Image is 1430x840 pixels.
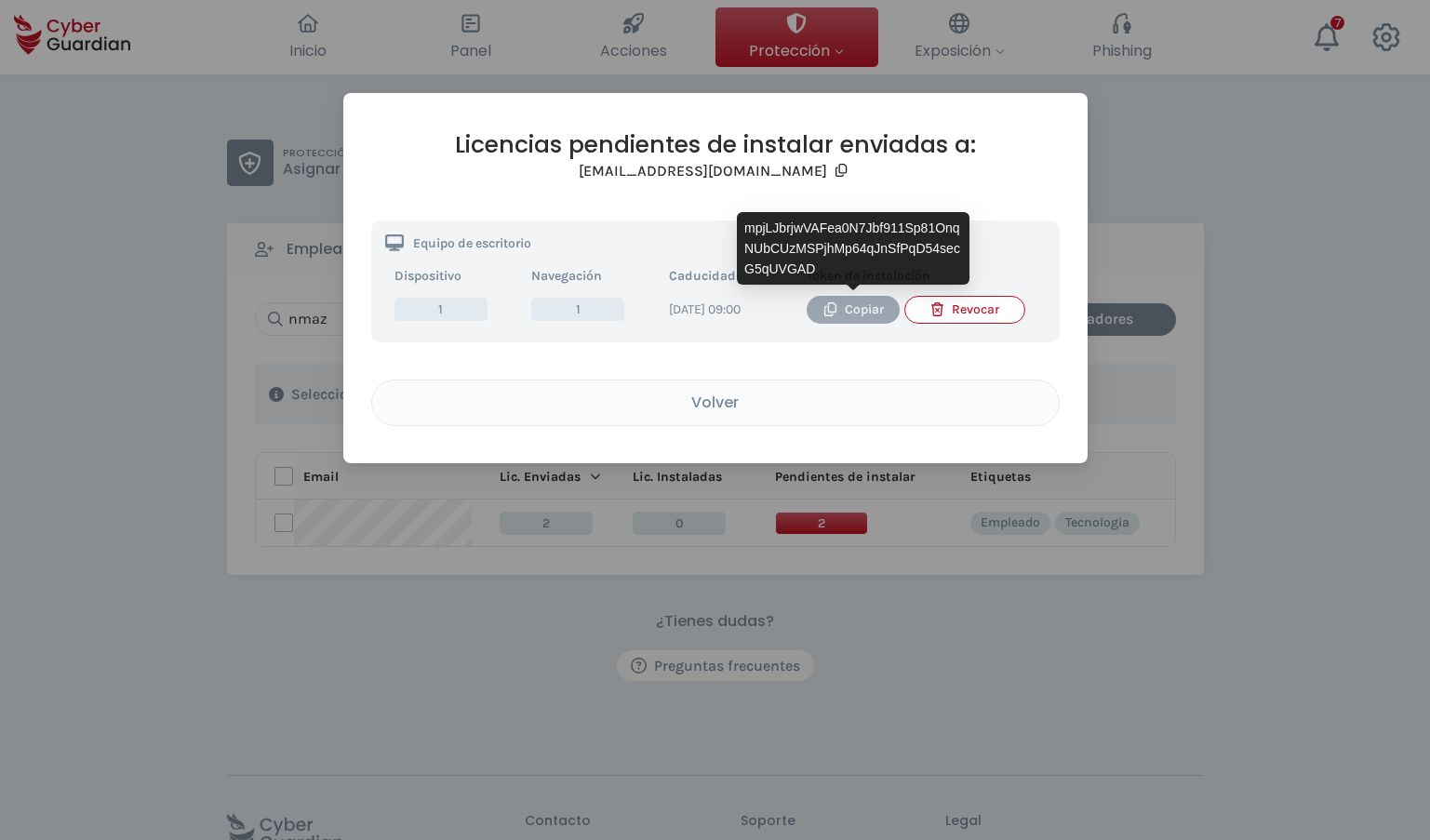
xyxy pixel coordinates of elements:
th: Caducidad [660,261,797,291]
th: Navegación [522,261,660,291]
span: 1 [531,298,624,321]
h2: Licencias pendientes de instalar enviadas a: [371,130,1060,159]
div: Volver [386,391,1045,414]
span: 1 [394,298,488,321]
button: Copy email [832,159,850,183]
h3: [EMAIL_ADDRESS][DOMAIN_NAME] [579,162,827,180]
div: Copiar [821,300,886,320]
button: Revocar [904,296,1025,324]
div: mpjLJbrjwVAFea0N7Jbf911Sp81OnqNUbCUzMSPjhMp64qJnSfPqD54secG5qUVGAD [737,212,969,285]
button: Copiar [807,296,900,324]
p: Equipo de escritorio [413,237,531,250]
td: [DATE] 09:00 [660,291,797,328]
button: Volver [371,380,1060,426]
div: Revocar [919,300,1010,320]
th: Dispositivo [385,261,523,291]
